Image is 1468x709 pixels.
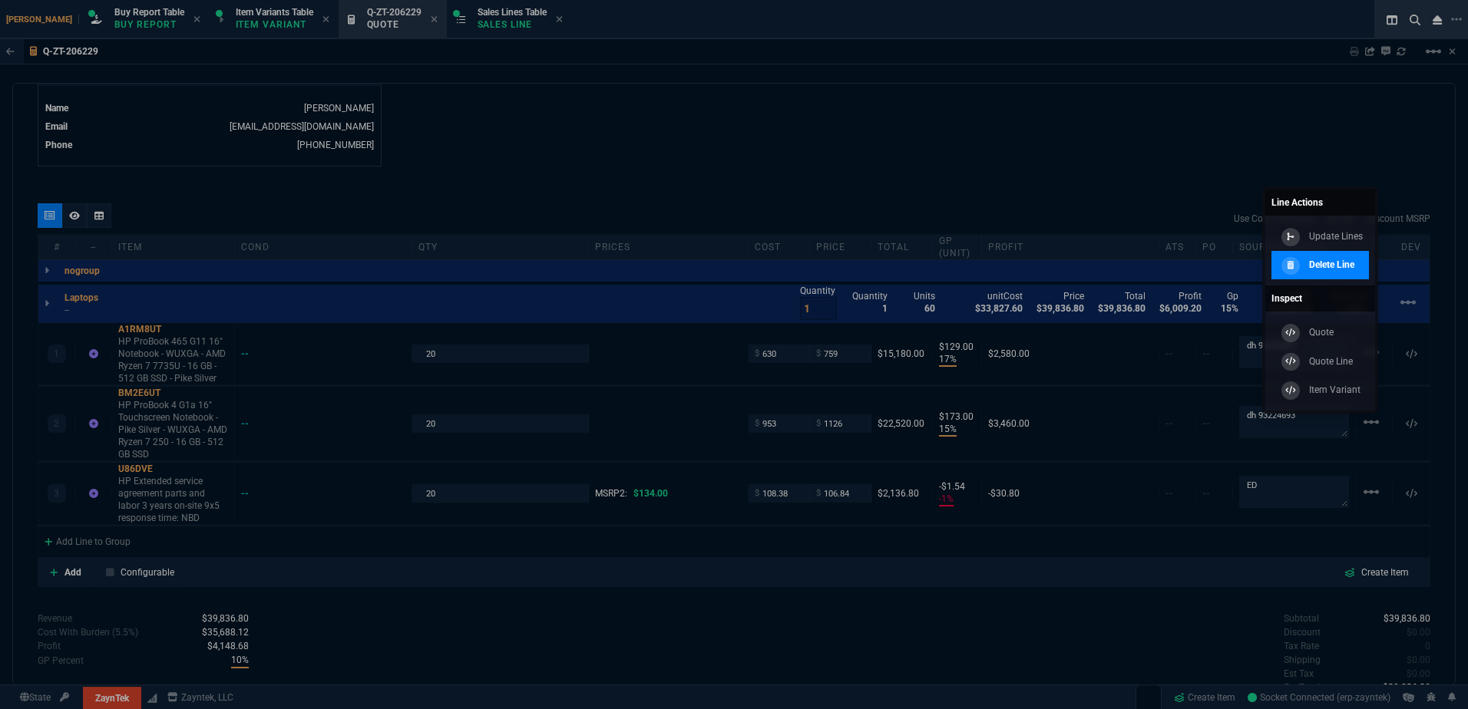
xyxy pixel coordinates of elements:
[1309,229,1363,243] p: Update Lines
[1265,190,1375,216] a: Line Actions
[1309,354,1353,368] p: Quote Line
[1309,258,1354,272] p: Delete Line
[1309,383,1361,397] p: Item Variant
[1265,285,1375,312] a: Inspect
[1309,325,1334,339] p: Quote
